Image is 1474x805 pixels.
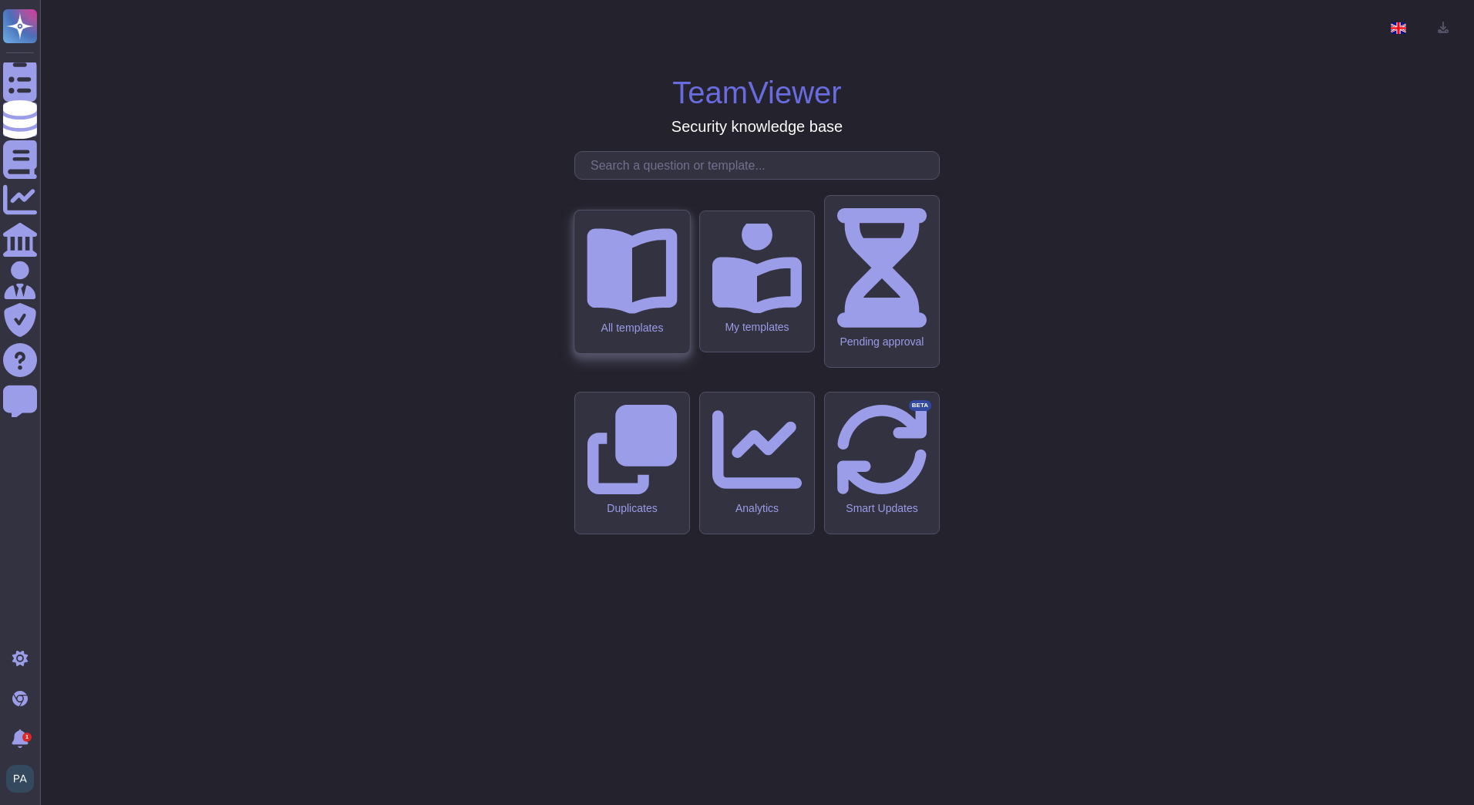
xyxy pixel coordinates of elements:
[587,321,677,334] div: All templates
[1391,22,1406,34] img: en
[22,733,32,742] div: 1
[909,400,931,411] div: BETA
[837,502,927,515] div: Smart Updates
[671,117,843,136] h3: Security knowledge base
[6,765,34,793] img: user
[672,74,841,111] h1: TeamViewer
[837,335,927,349] div: Pending approval
[712,321,802,334] div: My templates
[587,502,677,515] div: Duplicates
[3,762,45,796] button: user
[712,502,802,515] div: Analytics
[583,152,939,179] input: Search a question or template...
